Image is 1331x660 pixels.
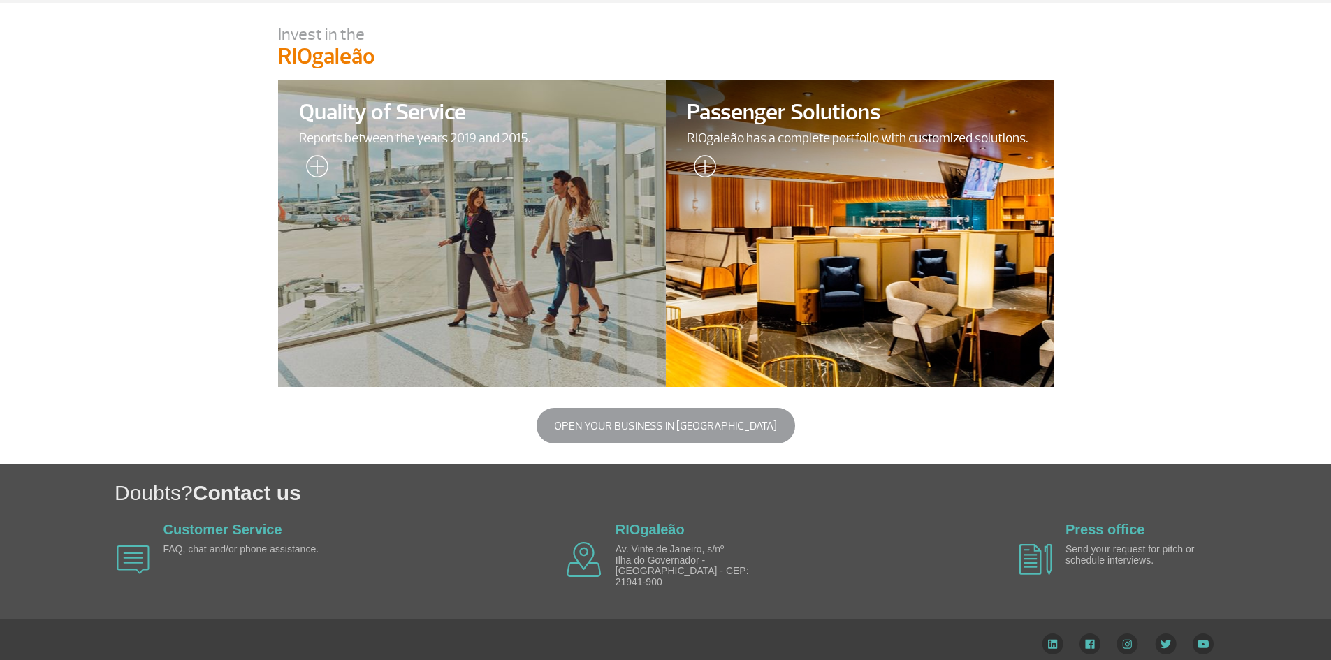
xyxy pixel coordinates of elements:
img: Instagram [1117,633,1138,654]
img: YouTube [1193,633,1214,654]
img: Facebook [1079,633,1100,654]
span: RIOgaleão has a complete portfolio with customized solutions. [687,130,1033,147]
a: Press office [1065,522,1144,537]
img: leia-mais [299,155,328,183]
a: Passenger SolutionsRIOgaleão has a complete portfolio with customized solutions. [666,80,1054,387]
p: Av. Vinte de Janeiro, s/nº Ilha do Governador - [GEOGRAPHIC_DATA] - CEP: 21941-900 [616,544,776,587]
p: FAQ, chat and/or phone assistance. [163,544,324,555]
span: Contact us [193,481,301,504]
a: Customer Service [163,522,282,537]
button: Open your business in [GEOGRAPHIC_DATA] [537,408,795,443]
p: Invest in the [278,24,1054,45]
span: Passenger Solutions [687,101,1033,125]
img: Twitter [1155,633,1177,654]
span: Quality of Service [299,101,645,125]
p: Send your request for pitch or schedule interviews. [1065,544,1226,566]
a: RIOgaleão [616,522,685,537]
span: Reports between the years 2019 and 2015. [299,130,645,147]
img: LinkedIn [1042,633,1063,654]
a: Quality of ServiceReports between the years 2019 and 2015. [278,80,666,387]
h1: Doubts? [115,478,1331,507]
img: airplane icon [567,542,602,577]
p: RIOgaleão [278,45,1054,68]
img: airplane icon [117,545,150,574]
img: airplane icon [1019,544,1052,575]
img: leia-mais [687,155,716,183]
